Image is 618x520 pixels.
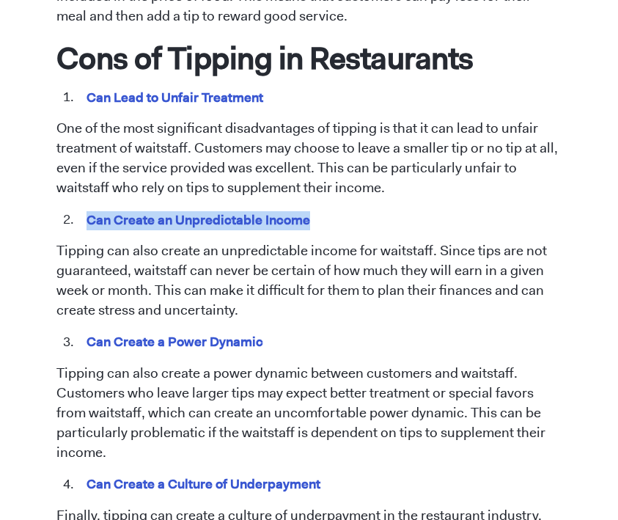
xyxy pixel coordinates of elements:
mark: Can Create a Power Dynamic [84,330,266,353]
p: Tipping can also create an unpredictable income for waitstaff. Since tips are not guaranteed, wai... [56,241,562,321]
p: One of the most significant disadvantages of tipping is that it can lead to unfair treatment of w... [56,119,562,198]
mark: Can Create an Unpredictable Income [84,208,313,231]
p: Tipping can also create a power dynamic between customers and waitstaff. Customers who leave larg... [56,364,562,463]
mark: Can Create a Culture of Underpayment [84,472,323,495]
mark: Can Lead to Unfair Treatment [84,86,266,109]
h1: Cons of Tipping in Restaurants [56,39,562,77]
